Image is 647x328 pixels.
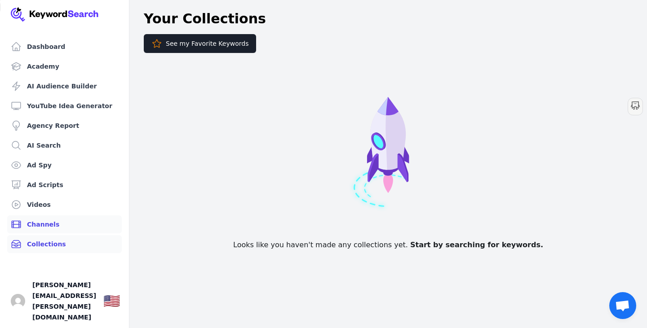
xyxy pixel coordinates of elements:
a: Collections [7,235,122,253]
a: Ad Spy [7,156,122,174]
button: Open user button [11,294,25,308]
a: AI Audience Builder [7,77,122,95]
a: Agency Report [7,117,122,135]
a: Channels [7,215,122,233]
img: Your Company [11,7,99,22]
div: Open chat [609,292,636,319]
a: AI Search [7,136,122,154]
a: Videos [7,196,122,214]
a: Ad Scripts [7,176,122,194]
button: 🇺🇸 [103,292,120,310]
span: [PERSON_NAME][EMAIL_ADDRESS][PERSON_NAME][DOMAIN_NAME] [32,280,96,323]
button: See my Favorite Keywords [144,34,256,53]
h1: Your Collections [144,11,266,27]
div: 🇺🇸 [103,293,120,309]
a: Academy [7,57,122,75]
a: Dashboard [7,38,122,56]
span: Start by searching for keywords. [410,241,543,249]
p: Looks like you haven't made any collections yet. [233,240,543,250]
a: YouTube Idea Generator [7,97,122,115]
